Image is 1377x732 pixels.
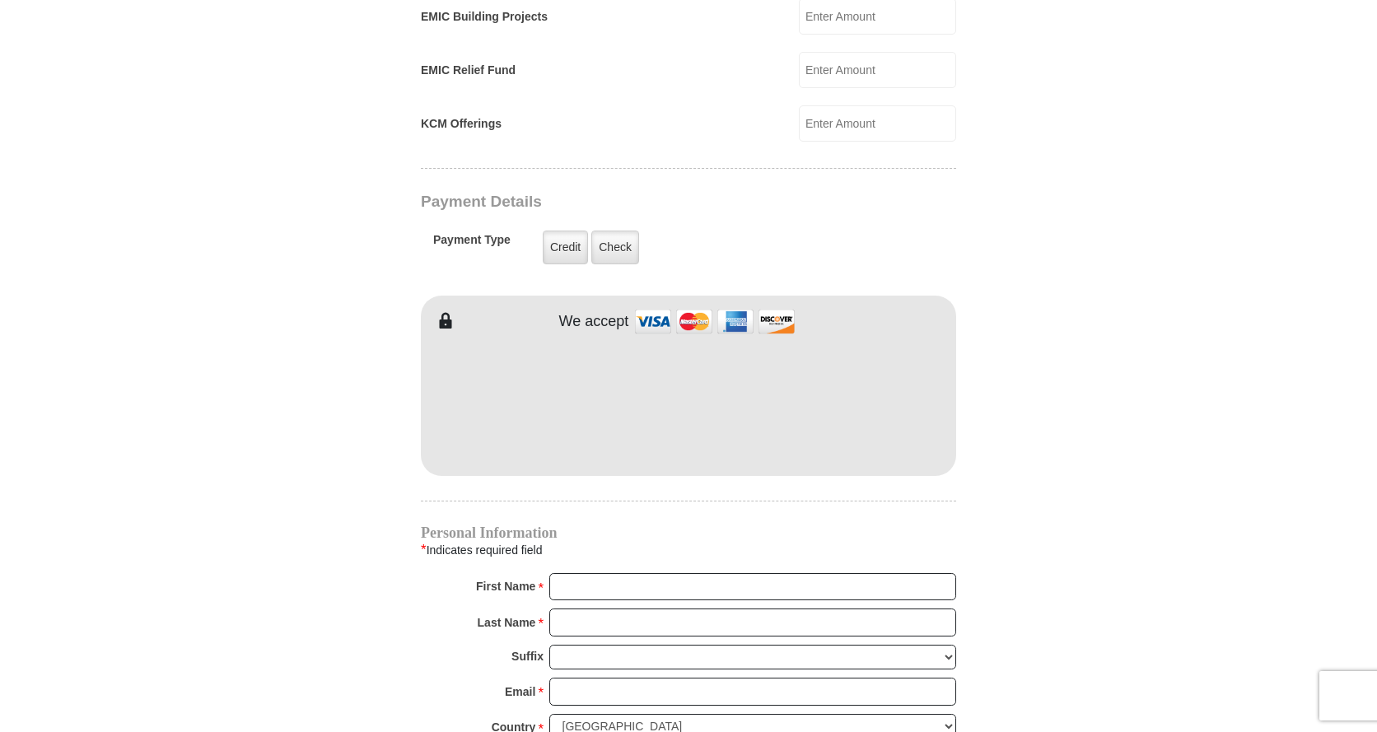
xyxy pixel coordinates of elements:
[433,233,511,255] h5: Payment Type
[421,115,502,133] label: KCM Offerings
[421,539,956,561] div: Indicates required field
[511,645,544,668] strong: Suffix
[559,313,629,331] h4: We accept
[421,526,956,539] h4: Personal Information
[421,193,841,212] h3: Payment Details
[632,304,797,339] img: credit cards accepted
[591,231,639,264] label: Check
[478,611,536,634] strong: Last Name
[505,680,535,703] strong: Email
[476,575,535,598] strong: First Name
[421,62,516,79] label: EMIC Relief Fund
[799,105,956,142] input: Enter Amount
[543,231,588,264] label: Credit
[421,8,548,26] label: EMIC Building Projects
[799,52,956,88] input: Enter Amount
